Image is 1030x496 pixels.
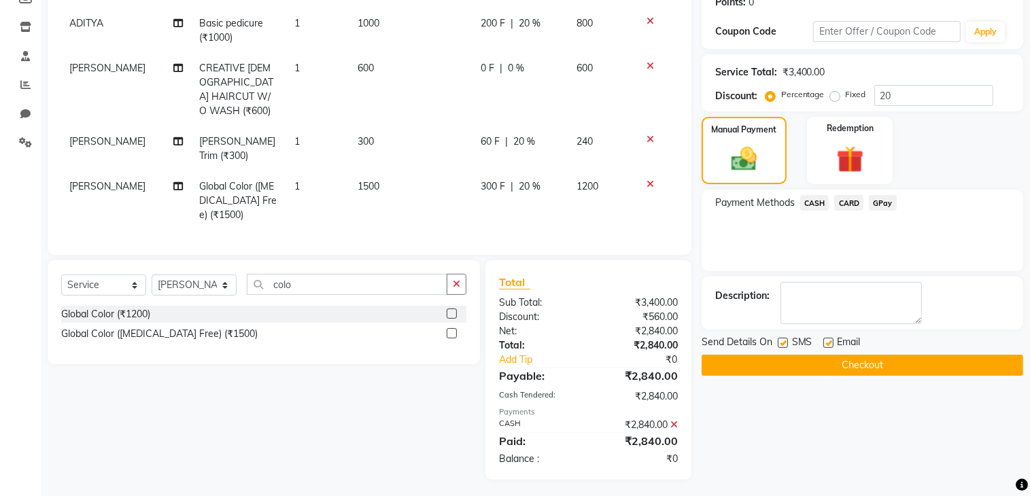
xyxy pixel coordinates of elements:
[702,355,1023,376] button: Checkout
[838,335,861,352] span: Email
[519,16,540,31] span: 20 %
[712,124,777,136] label: Manual Payment
[781,88,825,101] label: Percentage
[588,433,687,449] div: ₹2,840.00
[715,89,757,103] div: Discount:
[588,452,687,466] div: ₹0
[61,327,258,341] div: Global Color ([MEDICAL_DATA] Free) (₹1500)
[489,296,588,310] div: Sub Total:
[588,296,687,310] div: ₹3,400.00
[481,135,500,149] span: 60 F
[577,135,593,147] span: 240
[511,16,513,31] span: |
[723,144,765,174] img: _cash.svg
[715,65,777,79] div: Service Total:
[715,289,770,303] div: Description:
[199,135,275,162] span: [PERSON_NAME] Trim (₹300)
[827,122,874,135] label: Redemption
[199,17,263,43] span: Basic pedicure (₹1000)
[715,24,813,39] div: Coupon Code
[489,433,588,449] div: Paid:
[294,62,300,74] span: 1
[69,135,145,147] span: [PERSON_NAME]
[966,22,1005,42] button: Apply
[489,310,588,324] div: Discount:
[69,180,145,192] span: [PERSON_NAME]
[499,406,678,418] div: Payments
[828,143,872,176] img: _gift.svg
[489,452,588,466] div: Balance :
[813,21,961,42] input: Enter Offer / Coupon Code
[358,62,374,74] span: 600
[489,389,588,404] div: Cash Tendered:
[508,61,524,75] span: 0 %
[588,389,687,404] div: ₹2,840.00
[783,65,825,79] div: ₹3,400.00
[800,195,829,211] span: CASH
[519,179,540,194] span: 20 %
[489,338,588,353] div: Total:
[499,275,530,289] span: Total
[588,418,687,432] div: ₹2,840.00
[489,418,588,432] div: CASH
[605,353,688,367] div: ₹0
[577,17,593,29] span: 800
[715,196,795,210] span: Payment Methods
[513,135,535,149] span: 20 %
[61,307,150,321] div: Global Color (₹1200)
[489,353,605,367] a: Add Tip
[358,135,374,147] span: 300
[294,180,300,192] span: 1
[199,180,277,221] span: Global Color ([MEDICAL_DATA] Free) (₹1500)
[834,195,863,211] span: CARD
[577,62,593,74] span: 600
[489,368,588,384] div: Payable:
[511,179,513,194] span: |
[500,61,502,75] span: |
[294,17,300,29] span: 1
[846,88,866,101] label: Fixed
[481,61,494,75] span: 0 F
[792,335,812,352] span: SMS
[481,16,505,31] span: 200 F
[702,335,772,352] span: Send Details On
[247,274,447,295] input: Search or Scan
[588,368,687,384] div: ₹2,840.00
[588,324,687,338] div: ₹2,840.00
[489,324,588,338] div: Net:
[505,135,508,149] span: |
[294,135,300,147] span: 1
[69,62,145,74] span: [PERSON_NAME]
[588,310,687,324] div: ₹560.00
[481,179,505,194] span: 300 F
[588,338,687,353] div: ₹2,840.00
[358,180,379,192] span: 1500
[577,180,598,192] span: 1200
[869,195,897,211] span: GPay
[358,17,379,29] span: 1000
[69,17,103,29] span: ADITYA
[199,62,273,117] span: CREATIVE [DEMOGRAPHIC_DATA] HAIRCUT W/O WASH (₹600)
